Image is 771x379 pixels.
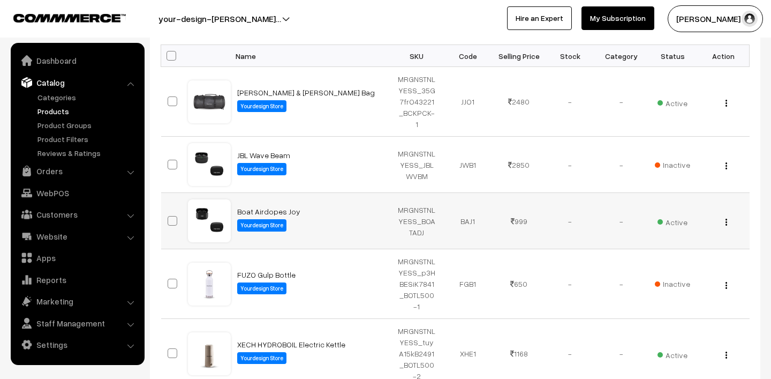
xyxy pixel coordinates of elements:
[13,161,141,181] a: Orders
[237,207,300,216] a: Boat Airdopes Joy
[494,45,545,67] th: Selling Price
[494,67,545,137] td: 2480
[725,282,727,289] img: Menu
[13,227,141,246] a: Website
[725,352,727,359] img: Menu
[13,183,141,203] a: WebPOS
[442,45,494,67] th: Code
[13,248,141,267] a: Apps
[13,292,141,311] a: Marketing
[13,270,141,289] a: Reports
[237,340,345,349] a: XECH HYDROBOIL Electric Kettle
[698,45,750,67] th: Action
[13,11,107,24] a: COMMMERCE
[596,249,647,319] td: -
[742,11,758,27] img: user
[647,45,698,67] th: Status
[237,219,286,232] label: Yourdesign Store
[442,137,494,193] td: JWB1
[596,45,647,67] th: Category
[545,193,596,249] td: -
[725,162,727,169] img: Menu
[13,205,141,224] a: Customers
[545,45,596,67] th: Stock
[237,100,286,113] label: Yourdesign Store
[13,73,141,92] a: Catalog
[725,219,727,226] img: Menu
[35,147,141,159] a: Reviews & Ratings
[668,5,763,32] button: [PERSON_NAME] N.P
[35,120,141,131] a: Product Groups
[442,249,494,319] td: FGB1
[237,163,286,175] label: Yourdesign Store
[35,92,141,103] a: Categories
[507,6,572,30] a: Hire an Expert
[725,100,727,107] img: Menu
[237,151,290,160] a: JBL Wave Beam
[391,193,443,249] td: MRGNSTNLYESS_BOATADJ
[581,6,654,30] a: My Subscription
[237,352,286,365] label: Yourdesign Store
[13,335,141,354] a: Settings
[442,67,494,137] td: JJO1
[655,278,690,289] span: Inactive
[657,95,687,109] span: Active
[391,137,443,193] td: MRGNSTNLYESS_JBLWVBM
[237,270,296,279] a: FUZO Gulp Bottle
[391,249,443,319] td: MRGNSTNLYESS_p3HBESiK7841_BOTL500-1
[655,159,690,170] span: Inactive
[545,137,596,193] td: -
[494,193,545,249] td: 999
[391,67,443,137] td: MRGNSTNLYESS_35G7frO43221_BCKPCK-1
[121,5,319,32] button: your-design-[PERSON_NAME]…
[391,45,443,67] th: SKU
[657,214,687,228] span: Active
[231,45,391,67] th: Name
[13,314,141,333] a: Staff Management
[494,137,545,193] td: 2850
[13,14,126,22] img: COMMMERCE
[237,88,375,97] a: [PERSON_NAME] & [PERSON_NAME] Bag
[596,67,647,137] td: -
[657,347,687,361] span: Active
[545,249,596,319] td: -
[494,249,545,319] td: 650
[596,193,647,249] td: -
[35,106,141,117] a: Products
[442,193,494,249] td: BAJ1
[13,51,141,70] a: Dashboard
[237,283,286,295] label: Yourdesign Store
[35,133,141,145] a: Product Filters
[545,67,596,137] td: -
[596,137,647,193] td: -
